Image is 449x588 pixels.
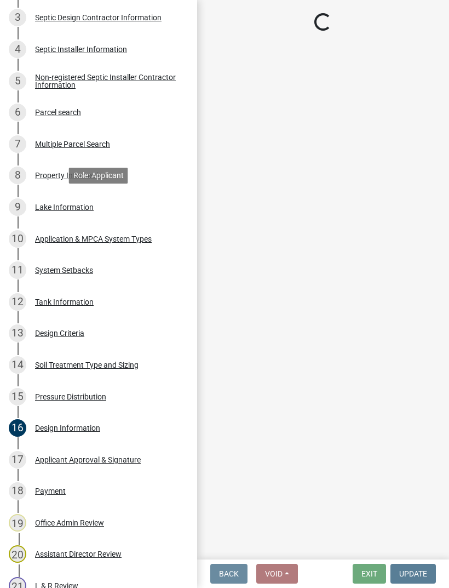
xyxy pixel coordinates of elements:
div: Office Admin Review [35,519,104,527]
div: Septic Design Contractor Information [35,14,162,21]
div: Role: Applicant [69,168,128,184]
div: Lake Information [35,203,94,211]
div: Assistant Director Review [35,550,122,558]
div: 17 [9,451,26,469]
div: 3 [9,9,26,26]
div: 15 [9,388,26,406]
div: Pressure Distribution [35,393,106,401]
div: 14 [9,356,26,374]
div: Multiple Parcel Search [35,140,110,148]
div: 4 [9,41,26,58]
div: Property Information [35,172,107,179]
div: Applicant Approval & Signature [35,456,141,464]
span: Void [265,569,283,578]
div: 18 [9,482,26,500]
div: 7 [9,135,26,153]
div: 11 [9,261,26,279]
span: Back [219,569,239,578]
div: Tank Information [35,298,94,306]
div: 19 [9,514,26,532]
button: Exit [353,564,386,584]
div: 16 [9,419,26,437]
div: Design Information [35,424,100,432]
button: Back [210,564,247,584]
div: 10 [9,230,26,248]
div: 9 [9,198,26,216]
div: System Setbacks [35,266,93,274]
div: 12 [9,293,26,311]
div: 6 [9,104,26,121]
div: Payment [35,487,66,495]
span: Update [399,569,427,578]
div: 13 [9,324,26,342]
div: Septic Installer Information [35,45,127,53]
div: Parcel search [35,109,81,116]
button: Void [256,564,298,584]
div: Non-registered Septic Installer Contractor Information [35,73,180,89]
div: Design Criteria [35,329,84,337]
div: Soil Treatment Type and Sizing [35,361,139,369]
div: 20 [9,545,26,563]
div: Application & MPCA System Types [35,235,152,243]
button: Update [390,564,436,584]
div: 8 [9,167,26,184]
div: 5 [9,72,26,90]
